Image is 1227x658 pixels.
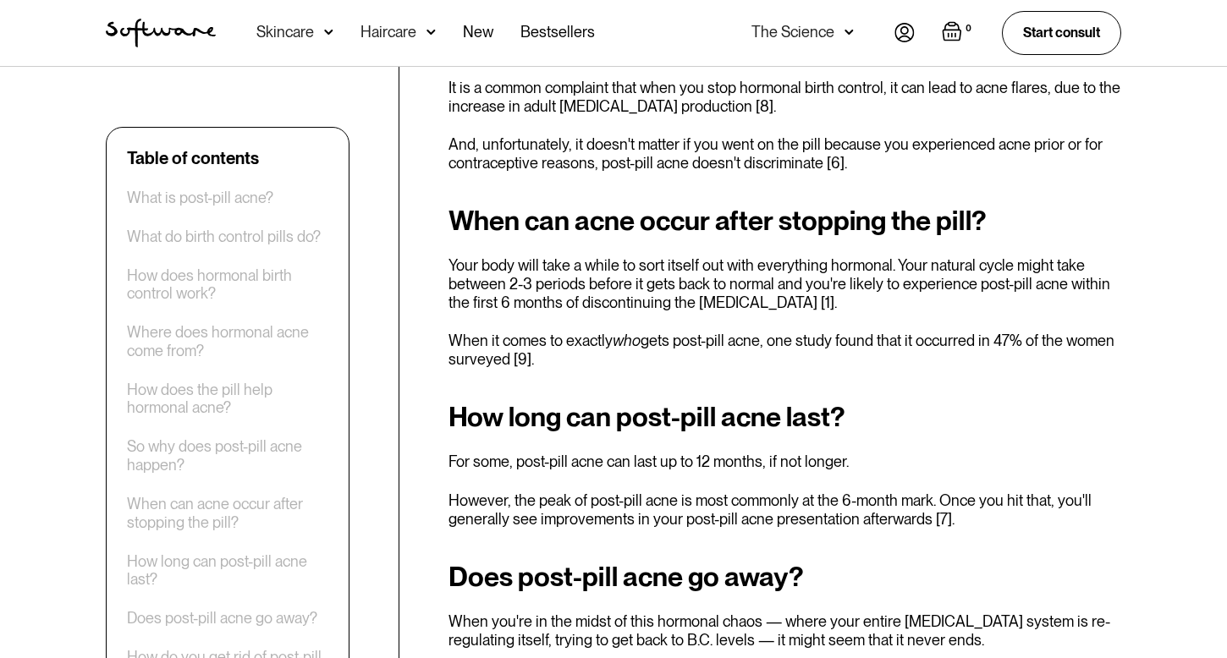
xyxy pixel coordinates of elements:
div: Haircare [360,24,416,41]
a: How does hormonal birth control work? [127,266,328,303]
img: arrow down [324,24,333,41]
a: What is post-pill acne? [127,189,273,207]
a: Where does hormonal acne come from? [127,324,328,360]
p: And, unfortunately, it doesn't matter if you went on the pill because you experienced acne prior ... [448,135,1121,172]
p: When it comes to exactly gets post-pill acne, one study found that it occurred in 47% of the wome... [448,332,1121,368]
h2: When can acne occur after stopping the pill? [448,206,1121,236]
a: Start consult [1002,11,1121,54]
div: Skincare [256,24,314,41]
h2: How long can post-pill acne last? [448,402,1121,432]
div: Table of contents [127,148,259,168]
img: arrow down [426,24,436,41]
img: Software Logo [106,19,216,47]
p: It is a common complaint that when you stop hormonal birth control, it can lead to acne flares, d... [448,79,1121,115]
p: Your body will take a while to sort itself out with everything hormonal. Your natural cycle might... [448,256,1121,311]
div: 0 [962,21,975,36]
p: When you're in the midst of this hormonal chaos — where your entire [MEDICAL_DATA] system is re-r... [448,612,1121,649]
a: How long can post-pill acne last? [127,552,328,589]
em: who [613,332,641,349]
a: So why does post-pill acne happen? [127,438,328,474]
a: Open empty cart [942,21,975,45]
a: home [106,19,216,47]
p: However, the peak of post-pill acne is most commonly at the 6-month mark. Once you hit that, you'... [448,491,1121,528]
p: For some, post-pill acne can last up to 12 months, if not longer. [448,452,1121,471]
h2: Does post-pill acne go away? [448,562,1121,592]
div: The Science [751,24,834,41]
img: arrow down [845,24,854,41]
a: How does the pill help hormonal acne? [127,381,328,417]
a: What do birth control pills do? [127,228,321,246]
a: Does post-pill acne go away? [127,610,317,628]
a: When can acne occur after stopping the pill? [127,495,328,531]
